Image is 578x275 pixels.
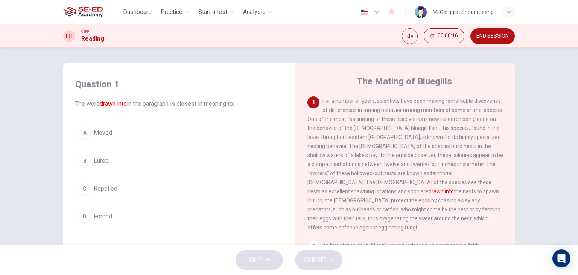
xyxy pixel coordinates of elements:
[120,5,155,19] button: Dashboard
[240,5,275,19] button: Analysis
[63,5,103,20] img: SE-ED Academy logo
[75,99,283,108] span: The word in the paragraph is closest in meaning to:
[94,128,112,137] span: Moved
[307,96,319,108] div: 1
[161,8,183,17] span: Practice
[360,9,369,15] img: en
[75,124,283,142] button: AMoved
[94,212,112,221] span: Forced
[402,28,418,44] div: Mute
[81,34,104,43] h1: Reading
[307,98,503,231] span: For a number of years, scientists have been making remarkable discoveries of differences in matin...
[470,28,515,44] button: END SESSION
[79,183,91,195] div: C
[243,8,266,17] span: Analysis
[424,28,464,44] div: Hide
[79,211,91,223] div: D
[195,5,237,19] button: Start a test
[123,8,152,17] span: Dashboard
[100,100,127,107] font: drawn into
[75,179,283,198] button: CRepelled
[94,184,117,193] span: Repelled
[79,155,91,167] div: B
[433,8,494,17] div: Mr.Gerggiat Sribunrueang
[429,188,454,194] font: drawn into
[357,75,452,87] h4: The Mating of Bluegills
[415,6,427,18] img: Profile picture
[75,151,283,170] button: BLured
[476,33,509,39] span: END SESSION
[81,29,89,34] span: CEFR
[424,28,464,43] button: 00:00:16
[94,156,109,165] span: Lured
[75,78,283,90] h4: Question 1
[79,127,91,139] div: A
[63,5,120,20] a: SE-ED Academy logo
[552,249,570,267] div: Open Intercom Messenger
[75,207,283,226] button: DForced
[198,8,227,17] span: Start a test
[158,5,192,19] button: Practice
[307,241,319,253] div: 2
[438,33,458,39] span: 00:00:16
